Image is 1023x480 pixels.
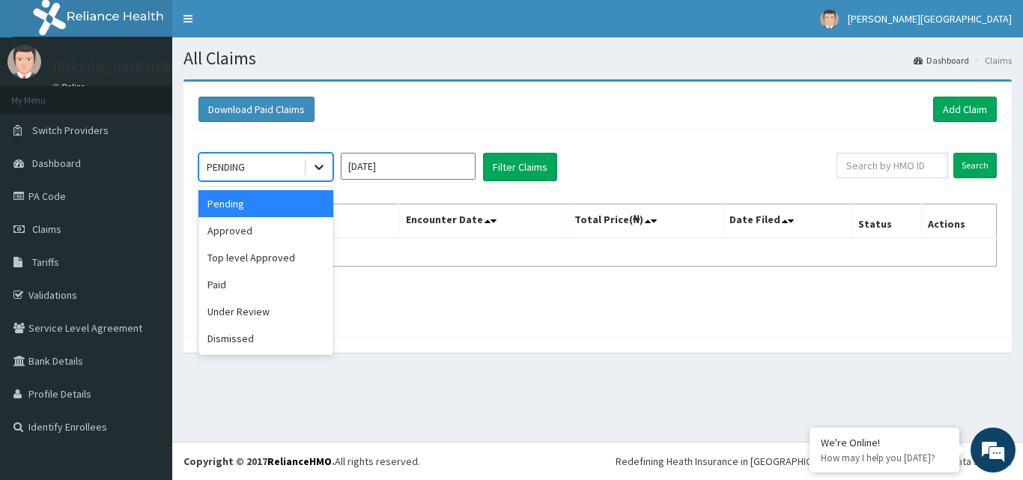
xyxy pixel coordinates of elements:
strong: Copyright © 2017 . [183,455,335,468]
input: Select Month and Year [341,153,476,180]
th: Total Price(₦) [568,204,723,239]
p: How may I help you today? [821,452,948,464]
button: Download Paid Claims [198,97,315,122]
th: Actions [921,204,996,239]
a: Online [52,82,88,92]
div: Paid [198,271,333,298]
p: [PERSON_NAME][GEOGRAPHIC_DATA] [52,61,274,74]
div: Top level Approved [198,244,333,271]
a: RelianceHMO [267,455,332,468]
th: Status [852,204,922,239]
div: Dismissed [198,325,333,352]
span: Switch Providers [32,124,109,137]
div: Pending [198,190,333,217]
li: Claims [971,54,1012,67]
div: Approved [198,217,333,244]
span: [PERSON_NAME][GEOGRAPHIC_DATA] [848,12,1012,25]
div: PENDING [207,160,245,174]
span: Dashboard [32,157,81,170]
footer: All rights reserved. [172,442,1023,480]
a: Dashboard [914,54,969,67]
input: Search [953,153,997,178]
div: Under Review [198,298,333,325]
th: Encounter Date [400,204,568,239]
h1: All Claims [183,49,1012,68]
img: User Image [820,10,839,28]
a: Add Claim [933,97,997,122]
button: Filter Claims [483,153,557,181]
div: Redefining Heath Insurance in [GEOGRAPHIC_DATA] using Telemedicine and Data Science! [616,454,1012,469]
div: We're Online! [821,436,948,449]
span: Tariffs [32,255,59,269]
span: Claims [32,222,61,236]
th: Date Filed [723,204,852,239]
input: Search by HMO ID [837,153,948,178]
img: User Image [7,45,41,79]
